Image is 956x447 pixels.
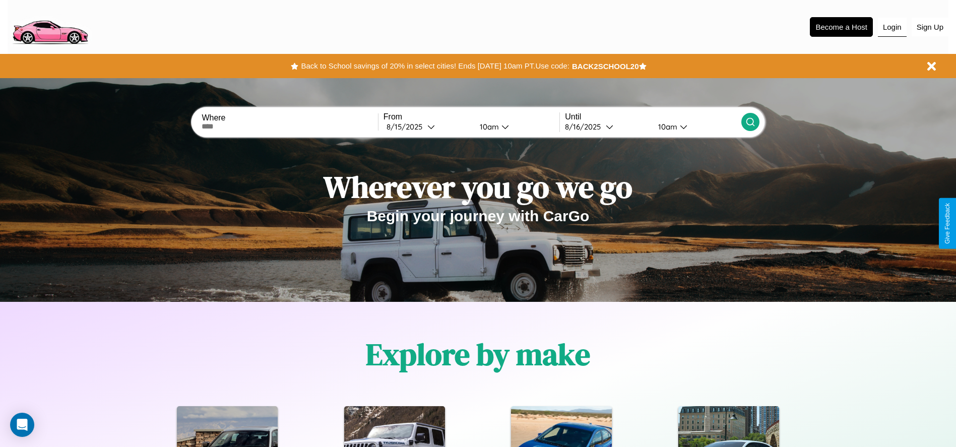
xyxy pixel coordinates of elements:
button: Back to School savings of 20% in select cities! Ends [DATE] 10am PT.Use code: [298,59,571,73]
div: 10am [475,122,501,132]
div: 10am [653,122,680,132]
button: 10am [472,121,560,132]
b: BACK2SCHOOL20 [572,62,639,71]
label: Where [202,113,377,122]
button: 8/15/2025 [384,121,472,132]
img: logo [8,5,92,47]
label: Until [565,112,741,121]
div: 8 / 16 / 2025 [565,122,606,132]
div: Open Intercom Messenger [10,413,34,437]
h1: Explore by make [366,334,590,375]
button: 10am [650,121,741,132]
button: Become a Host [810,17,873,37]
button: Sign Up [912,18,948,36]
button: Login [878,18,907,37]
div: 8 / 15 / 2025 [387,122,427,132]
label: From [384,112,559,121]
div: Give Feedback [944,203,951,244]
